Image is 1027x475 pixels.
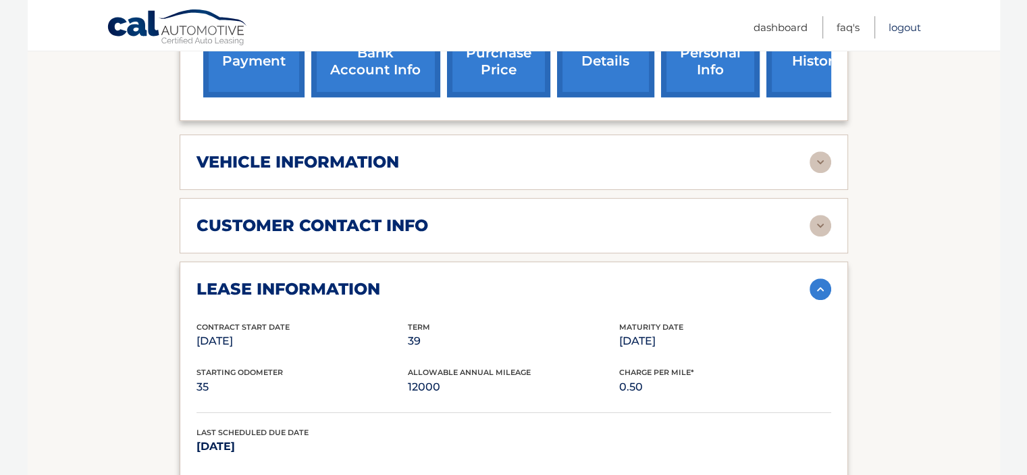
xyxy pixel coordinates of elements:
h2: customer contact info [196,216,428,236]
a: FAQ's [837,16,860,39]
h2: lease information [196,279,380,299]
a: Add/Remove bank account info [311,9,440,97]
a: account details [557,9,654,97]
span: Last Scheduled Due Date [196,428,309,437]
a: request purchase price [447,9,550,97]
span: Charge Per Mile* [619,368,694,377]
span: Term [408,322,430,332]
span: Starting Odometer [196,368,283,377]
span: Contract Start Date [196,322,290,332]
img: accordion-rest.svg [810,215,831,236]
img: accordion-active.svg [810,278,831,300]
h2: vehicle information [196,152,399,172]
p: 0.50 [619,378,831,397]
p: [DATE] [619,332,831,351]
p: [DATE] [196,437,408,456]
a: payment history [766,9,868,97]
p: [DATE] [196,332,408,351]
a: Logout [889,16,921,39]
p: 12000 [408,378,619,397]
span: Maturity Date [619,322,683,332]
img: accordion-rest.svg [810,151,831,173]
a: update personal info [661,9,760,97]
a: Dashboard [754,16,808,39]
p: 35 [196,378,408,397]
a: make a payment [203,9,305,97]
a: Cal Automotive [107,9,248,48]
span: Allowable Annual Mileage [408,368,531,377]
p: 39 [408,332,619,351]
